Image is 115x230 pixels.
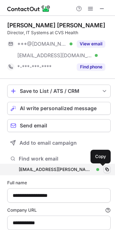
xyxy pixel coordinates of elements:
[20,123,47,128] span: Send email
[20,88,98,94] div: Save to List / ATS / CRM
[7,102,111,115] button: AI write personalized message
[7,4,50,13] img: ContactOut v5.3.10
[19,155,102,162] span: Find work email
[7,119,111,132] button: Send email
[19,166,93,173] div: [EMAIL_ADDRESS][PERSON_NAME][DOMAIN_NAME]
[7,154,111,164] button: Find work email
[19,140,77,146] span: Add to email campaign
[7,22,105,29] div: [PERSON_NAME] [PERSON_NAME]
[7,85,111,98] button: save-profile-one-click
[7,30,111,36] div: Director, IT Systems at CVS Health
[17,41,67,47] span: ***@[DOMAIN_NAME]
[20,105,97,111] span: AI write personalized message
[7,136,111,149] button: Add to email campaign
[7,207,111,213] label: Company URL
[7,180,111,186] label: Full name
[17,52,92,59] span: [EMAIL_ADDRESS][DOMAIN_NAME]
[77,63,105,71] button: Reveal Button
[77,40,105,48] button: Reveal Button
